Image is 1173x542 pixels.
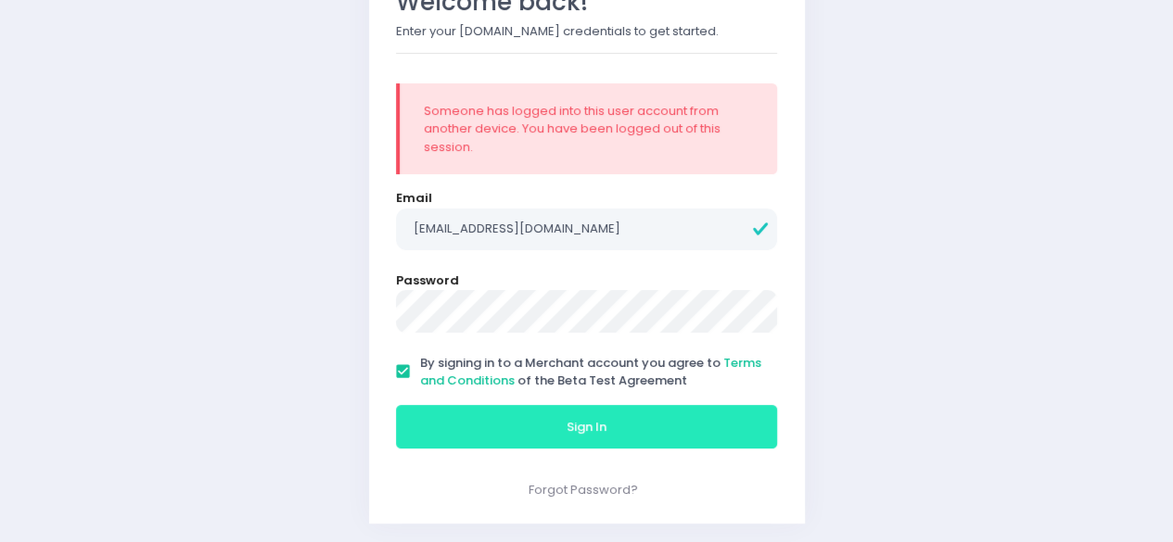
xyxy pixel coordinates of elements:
input: Email [396,208,778,251]
span: Sign In [567,418,606,435]
a: Terms and Conditions [420,354,761,390]
p: Enter your [DOMAIN_NAME] credentials to get started. [396,22,778,41]
div: Someone has logged into this user account from another device. You have been logged out of this s... [424,102,754,157]
label: Password [396,271,459,290]
button: Sign In [396,405,778,449]
a: Forgot Password? [529,481,638,498]
span: By signing in to a Merchant account you agree to of the Beta Test Agreement [420,354,761,390]
label: Email [396,189,432,208]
